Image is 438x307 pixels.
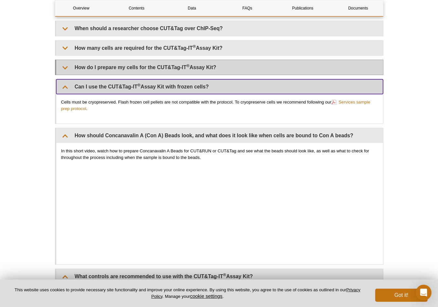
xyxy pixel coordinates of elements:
summary: Can I use the CUT&Tag-IT®Assay Kit with frozen cells? [56,79,383,94]
summary: When should a researcher choose CUT&Tag over ChIP-Seq? [56,21,383,36]
a: Privacy Policy [151,287,360,298]
a: Overview [55,0,107,16]
sup: ® [137,83,141,87]
a: Contents [111,0,163,16]
sup: ® [223,272,226,277]
sup: ® [186,63,190,68]
summary: How many cells are required for the CUT&Tag-IT®Assay Kit? [56,41,383,55]
summary: How do I prepare my cells for the CUT&Tag-IT®Assay Kit? [56,60,383,75]
a: FAQs [221,0,273,16]
div: Open Intercom Messenger [416,285,431,300]
summary: What controls are recommended to use with the CUT&Tag-IT®Assay Kit? [56,269,383,284]
summary: How should Concanavalin A (Con A) Beads look, and what does it look like when cells are bound to ... [56,128,383,143]
a: Services sample prep protocol [61,99,370,112]
iframe: Epi Insider: Working with Con A Beads in CUT&RUN and CUT&Tag Assays [61,167,225,259]
a: Publications [277,0,329,16]
a: Data [166,0,218,16]
p: In this short video, watch how to prepare Concanavalin A Beads for CUT&RUN or CUT&Tag and see wha... [61,148,378,161]
button: Got it! [375,289,428,302]
p: Cells must be cryopreserved. Flash frozen cell pellets are not compatible with the protocol. To c... [61,99,378,112]
button: cookie settings [190,293,222,299]
a: Documents [332,0,384,16]
sup: ® [193,44,196,48]
p: This website uses cookies to provide necessary site functionality and improve your online experie... [10,287,364,299]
